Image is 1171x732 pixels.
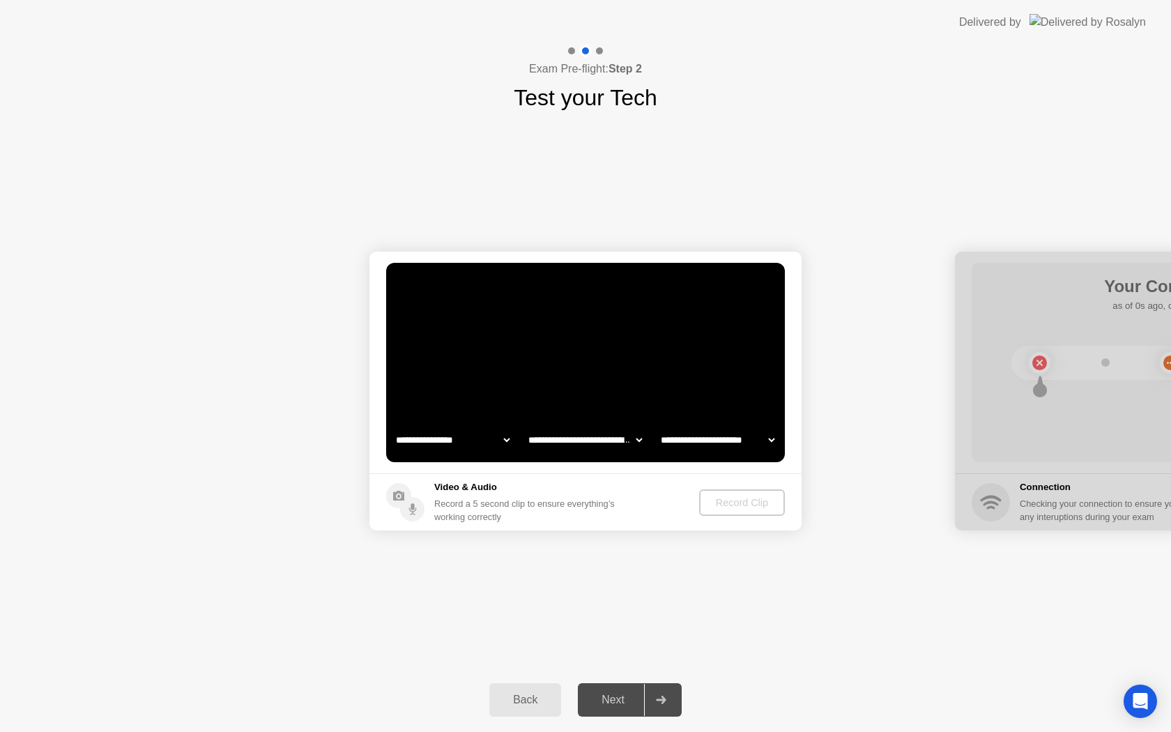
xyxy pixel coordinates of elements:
div: Record Clip [705,497,779,508]
div: Next [582,694,644,706]
img: Delivered by Rosalyn [1030,14,1146,30]
div: Delivered by [959,14,1021,31]
h1: Test your Tech [514,81,657,114]
select: Available cameras [393,426,512,454]
h4: Exam Pre-flight: [529,61,642,77]
div: Open Intercom Messenger [1124,685,1157,718]
div: Record a 5 second clip to ensure everything’s working correctly [434,497,620,524]
select: Available microphones [658,426,777,454]
button: Record Clip [699,489,785,516]
h5: Video & Audio [434,480,620,494]
select: Available speakers [526,426,645,454]
button: Back [489,683,561,717]
b: Step 2 [609,63,642,75]
button: Next [578,683,682,717]
div: Back [493,694,557,706]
